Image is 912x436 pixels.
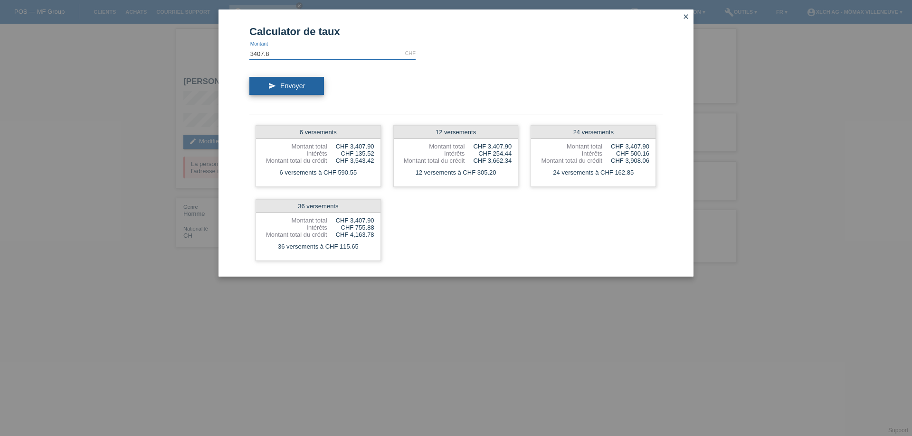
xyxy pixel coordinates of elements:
div: CHF 755.88 [327,224,374,231]
h1: Calculator de taux [249,26,663,37]
div: Intérêts [262,150,327,157]
div: Intérêts [262,224,327,231]
div: 36 versements à CHF 115.65 [256,241,380,253]
div: Intérêts [400,150,465,157]
div: CHF 135.52 [327,150,374,157]
a: close [680,12,692,23]
div: CHF 3,662.34 [465,157,512,164]
div: CHF 3,543.42 [327,157,374,164]
div: CHF [405,50,416,56]
div: CHF 3,407.90 [327,217,374,224]
div: CHF 254.44 [465,150,512,157]
div: 36 versements [256,200,380,213]
div: 12 versements [394,126,518,139]
div: CHF 3,908.06 [602,157,649,164]
span: Envoyer [280,82,305,90]
div: Montant total [400,143,465,150]
button: send Envoyer [249,77,324,95]
div: Montant total du crédit [537,157,602,164]
div: Montant total du crédit [262,157,327,164]
div: Montant total du crédit [400,157,465,164]
div: 6 versements [256,126,380,139]
i: send [268,82,276,90]
div: 6 versements à CHF 590.55 [256,167,380,179]
div: CHF 500.16 [602,150,649,157]
div: Montant total du crédit [262,231,327,238]
div: 12 versements à CHF 305.20 [394,167,518,179]
div: Intérêts [537,150,602,157]
div: CHF 3,407.90 [602,143,649,150]
div: Montant total [262,217,327,224]
i: close [682,13,690,20]
div: CHF 3,407.90 [327,143,374,150]
div: Montant total [262,143,327,150]
div: CHF 3,407.90 [465,143,512,150]
div: CHF 4,163.78 [327,231,374,238]
div: 24 versements à CHF 162.85 [531,167,655,179]
div: 24 versements [531,126,655,139]
div: Montant total [537,143,602,150]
